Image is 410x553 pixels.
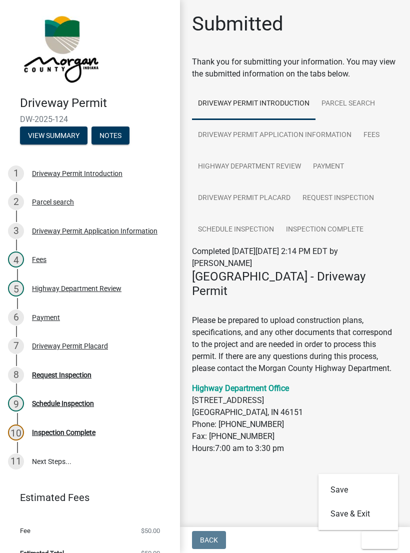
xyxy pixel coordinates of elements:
[361,531,398,549] button: Exit
[32,314,60,321] div: Payment
[192,56,398,80] div: Thank you for submitting your information. You may view the submitted information on the tabs below.
[192,182,296,214] a: Driveway Permit Placard
[318,502,398,526] button: Save & Exit
[192,12,283,36] h1: Submitted
[141,527,160,534] span: $50.00
[8,367,24,383] div: 8
[91,132,129,140] wm-modal-confirm: Notes
[192,88,315,120] a: Driveway Permit Introduction
[8,395,24,411] div: 9
[192,269,398,298] h4: [GEOGRAPHIC_DATA] - Driveway Permit
[32,198,74,205] div: Parcel search
[8,309,24,325] div: 6
[8,165,24,181] div: 1
[369,536,384,544] span: Exit
[20,114,160,124] span: DW-2025-124
[8,194,24,210] div: 2
[192,383,289,393] a: Highway Department Office
[318,478,398,502] button: Save
[8,280,24,296] div: 5
[20,96,172,110] h4: Driveway Permit
[192,151,307,183] a: Highway Department Review
[91,126,129,144] button: Notes
[307,151,350,183] a: Payment
[32,342,108,349] div: Driveway Permit Placard
[32,227,157,234] div: Driveway Permit Application Information
[8,223,24,239] div: 3
[32,371,91,378] div: Request Inspection
[32,256,46,263] div: Fees
[32,285,121,292] div: Highway Department Review
[32,400,94,407] div: Schedule Inspection
[192,246,338,268] span: Completed [DATE][DATE] 2:14 PM EDT by [PERSON_NAME]
[8,338,24,354] div: 7
[280,214,369,246] a: Inspection Complete
[192,531,226,549] button: Back
[8,487,164,507] a: Estimated Fees
[318,474,398,530] div: Exit
[192,119,357,151] a: Driveway Permit Application Information
[192,382,398,454] p: [STREET_ADDRESS] [GEOGRAPHIC_DATA], IN 46151 Phone: [PHONE_NUMBER] Fax: [PHONE_NUMBER] Hours:7:00...
[200,536,218,544] span: Back
[20,126,87,144] button: View Summary
[8,424,24,440] div: 10
[192,302,398,374] p: Please be prepared to upload construction plans, specifications, and any other documents that cor...
[8,453,24,469] div: 11
[20,527,30,534] span: Fee
[315,88,381,120] a: Parcel search
[20,132,87,140] wm-modal-confirm: Summary
[357,119,385,151] a: Fees
[192,214,280,246] a: Schedule Inspection
[20,10,100,85] img: Morgan County, Indiana
[8,251,24,267] div: 4
[32,429,95,436] div: Inspection Complete
[296,182,380,214] a: Request Inspection
[32,170,122,177] div: Driveway Permit Introduction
